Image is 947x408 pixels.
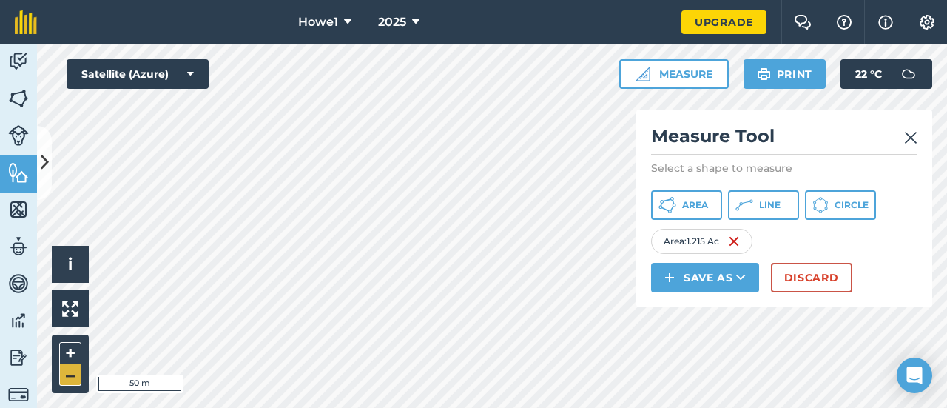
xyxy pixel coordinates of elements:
span: 2025 [378,13,406,31]
img: svg+xml;base64,PHN2ZyB4bWxucz0iaHR0cDovL3d3dy53My5vcmcvMjAwMC9zdmciIHdpZHRoPSIyMiIgaGVpZ2h0PSIzMC... [904,129,917,147]
button: Save as [651,263,759,292]
button: i [52,246,89,283]
button: Area [651,190,722,220]
img: Four arrows, one pointing top left, one top right, one bottom right and the last bottom left [62,301,78,317]
img: svg+xml;base64,PHN2ZyB4bWxucz0iaHR0cDovL3d3dy53My5vcmcvMjAwMC9zdmciIHdpZHRoPSIxOSIgaGVpZ2h0PSIyNC... [757,65,771,83]
button: Print [744,59,826,89]
img: svg+xml;base64,PD94bWwgdmVyc2lvbj0iMS4wIiBlbmNvZGluZz0idXRmLTgiPz4KPCEtLSBHZW5lcmF0b3I6IEFkb2JlIE... [8,310,29,332]
img: Ruler icon [636,67,650,81]
p: Select a shape to measure [651,161,917,175]
button: + [59,342,81,364]
img: fieldmargin Logo [15,10,37,34]
img: svg+xml;base64,PHN2ZyB4bWxucz0iaHR0cDovL3d3dy53My5vcmcvMjAwMC9zdmciIHdpZHRoPSI1NiIgaGVpZ2h0PSI2MC... [8,198,29,221]
img: svg+xml;base64,PD94bWwgdmVyc2lvbj0iMS4wIiBlbmNvZGluZz0idXRmLTgiPz4KPCEtLSBHZW5lcmF0b3I6IEFkb2JlIE... [8,272,29,295]
span: Area [682,199,708,211]
span: Circle [835,199,869,211]
img: svg+xml;base64,PD94bWwgdmVyc2lvbj0iMS4wIiBlbmNvZGluZz0idXRmLTgiPz4KPCEtLSBHZW5lcmF0b3I6IEFkb2JlIE... [8,50,29,73]
img: svg+xml;base64,PD94bWwgdmVyc2lvbj0iMS4wIiBlbmNvZGluZz0idXRmLTgiPz4KPCEtLSBHZW5lcmF0b3I6IEFkb2JlIE... [8,347,29,369]
img: svg+xml;base64,PHN2ZyB4bWxucz0iaHR0cDovL3d3dy53My5vcmcvMjAwMC9zdmciIHdpZHRoPSIxNiIgaGVpZ2h0PSIyNC... [728,233,740,250]
img: svg+xml;base64,PHN2ZyB4bWxucz0iaHR0cDovL3d3dy53My5vcmcvMjAwMC9zdmciIHdpZHRoPSI1NiIgaGVpZ2h0PSI2MC... [8,87,29,110]
img: svg+xml;base64,PD94bWwgdmVyc2lvbj0iMS4wIiBlbmNvZGluZz0idXRmLTgiPz4KPCEtLSBHZW5lcmF0b3I6IEFkb2JlIE... [8,384,29,405]
div: Open Intercom Messenger [897,358,932,393]
img: Two speech bubbles overlapping with the left bubble in the forefront [794,15,812,30]
span: Line [759,199,781,211]
h2: Measure Tool [651,124,917,155]
img: svg+xml;base64,PHN2ZyB4bWxucz0iaHR0cDovL3d3dy53My5vcmcvMjAwMC9zdmciIHdpZHRoPSIxNyIgaGVpZ2h0PSIxNy... [878,13,893,31]
img: svg+xml;base64,PHN2ZyB4bWxucz0iaHR0cDovL3d3dy53My5vcmcvMjAwMC9zdmciIHdpZHRoPSIxNCIgaGVpZ2h0PSIyNC... [664,269,675,287]
span: 22 ° C [855,59,882,89]
button: Satellite (Azure) [67,59,209,89]
span: Howe1 [298,13,338,31]
button: Line [728,190,799,220]
button: Discard [771,263,852,292]
img: svg+xml;base64,PD94bWwgdmVyc2lvbj0iMS4wIiBlbmNvZGluZz0idXRmLTgiPz4KPCEtLSBHZW5lcmF0b3I6IEFkb2JlIE... [8,235,29,258]
span: i [68,255,73,273]
img: svg+xml;base64,PHN2ZyB4bWxucz0iaHR0cDovL3d3dy53My5vcmcvMjAwMC9zdmciIHdpZHRoPSI1NiIgaGVpZ2h0PSI2MC... [8,161,29,184]
a: Upgrade [681,10,766,34]
img: A question mark icon [835,15,853,30]
button: 22 °C [840,59,932,89]
img: svg+xml;base64,PD94bWwgdmVyc2lvbj0iMS4wIiBlbmNvZGluZz0idXRmLTgiPz4KPCEtLSBHZW5lcmF0b3I6IEFkb2JlIE... [894,59,923,89]
div: Area : 1.215 Ac [651,229,752,254]
button: Measure [619,59,729,89]
img: A cog icon [918,15,936,30]
img: svg+xml;base64,PD94bWwgdmVyc2lvbj0iMS4wIiBlbmNvZGluZz0idXRmLTgiPz4KPCEtLSBHZW5lcmF0b3I6IEFkb2JlIE... [8,125,29,146]
button: – [59,364,81,386]
button: Circle [805,190,876,220]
